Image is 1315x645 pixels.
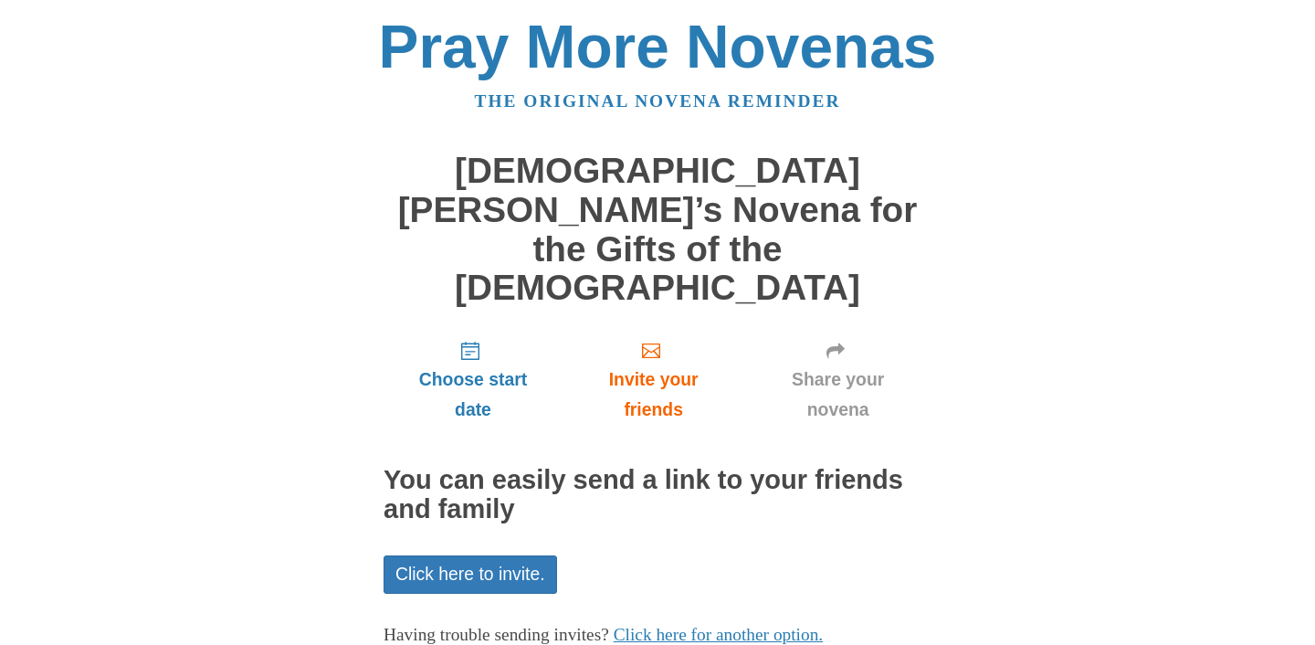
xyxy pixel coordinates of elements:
a: Choose start date [384,325,563,434]
span: Share your novena [763,365,913,425]
span: Having trouble sending invites? [384,625,609,644]
span: Choose start date [402,365,544,425]
a: Invite your friends [563,325,744,434]
a: Click here to invite. [384,555,557,593]
h1: [DEMOGRAPHIC_DATA][PERSON_NAME]’s Novena for the Gifts of the [DEMOGRAPHIC_DATA] [384,152,931,307]
span: Invite your friends [581,365,726,425]
a: The original novena reminder [475,91,841,111]
a: Share your novena [744,325,931,434]
a: Pray More Novenas [379,13,937,80]
h2: You can easily send a link to your friends and family [384,466,931,524]
a: Click here for another option. [614,625,824,644]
